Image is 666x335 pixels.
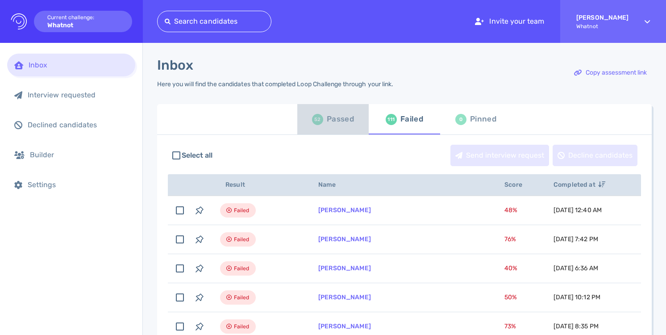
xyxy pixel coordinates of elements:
[400,113,423,126] div: Failed
[554,264,598,272] span: [DATE] 6:36 AM
[29,61,128,69] div: Inbox
[504,235,516,243] span: 76 %
[554,181,605,188] span: Completed at
[318,235,371,243] a: [PERSON_NAME]
[28,121,128,129] div: Declined candidates
[182,150,213,161] span: Select all
[504,264,517,272] span: 40 %
[504,181,532,188] span: Score
[28,91,128,99] div: Interview requested
[318,322,371,330] a: [PERSON_NAME]
[318,206,371,214] a: [PERSON_NAME]
[504,293,517,301] span: 50 %
[553,145,637,166] button: Decline candidates
[157,57,193,73] h1: Inbox
[234,292,250,303] span: Failed
[569,62,652,84] button: Copy assessment link
[234,263,250,274] span: Failed
[554,293,600,301] span: [DATE] 10:12 PM
[504,206,517,214] span: 48 %
[570,63,651,83] div: Copy assessment link
[318,181,346,188] span: Name
[318,264,371,272] a: [PERSON_NAME]
[576,14,629,21] strong: [PERSON_NAME]
[553,145,637,166] div: Decline candidates
[30,151,128,159] div: Builder
[455,114,466,125] div: 0
[234,205,250,216] span: Failed
[318,293,371,301] a: [PERSON_NAME]
[554,235,598,243] span: [DATE] 7:42 PM
[386,114,397,125] div: 111
[28,180,128,189] div: Settings
[327,113,354,126] div: Passed
[209,174,308,196] th: Result
[157,80,393,88] div: Here you will find the candidates that completed Loop Challenge through your link.
[450,145,549,166] button: Send interview request
[234,321,250,332] span: Failed
[576,23,629,29] span: Whatnot
[554,206,602,214] span: [DATE] 12:40 AM
[234,234,250,245] span: Failed
[470,113,496,126] div: Pinned
[504,322,516,330] span: 73 %
[554,322,599,330] span: [DATE] 8:35 PM
[312,114,323,125] div: 52
[451,145,549,166] div: Send interview request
